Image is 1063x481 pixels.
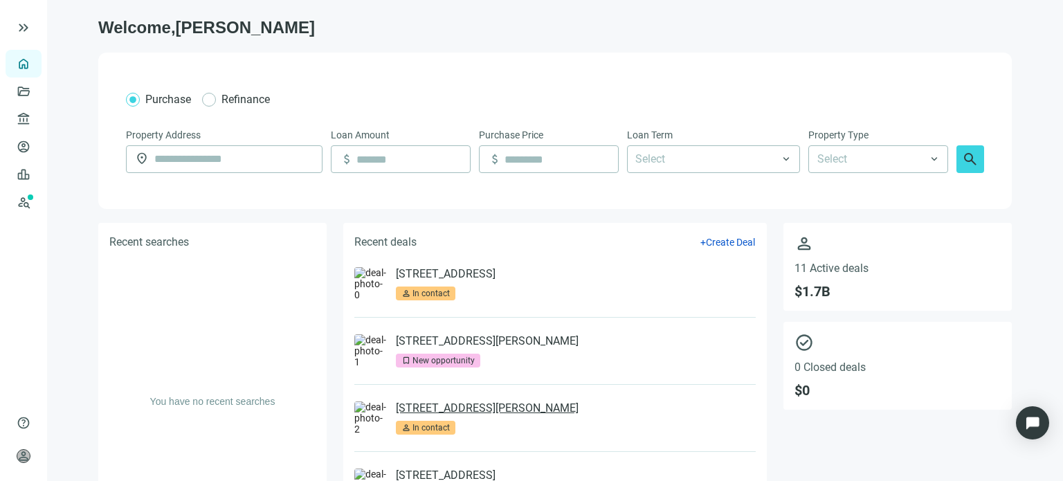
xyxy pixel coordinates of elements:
span: 11 Active deals [794,262,1001,275]
span: bookmark [401,356,411,365]
span: person [401,289,411,298]
span: $ 0 [794,382,1001,399]
img: deal-photo-1 [354,334,388,367]
span: Refinance [221,93,270,106]
span: check_circle [794,333,1001,352]
span: + [700,237,706,248]
div: New opportunity [412,354,475,367]
button: +Create Deal [700,236,756,248]
span: person [401,423,411,433]
span: Loan Amount [331,127,390,143]
a: [STREET_ADDRESS][PERSON_NAME] [396,334,579,348]
div: In contact [412,287,450,300]
button: keyboard_double_arrow_right [15,19,32,36]
h1: Welcome, [PERSON_NAME] [98,17,1012,39]
a: [STREET_ADDRESS][PERSON_NAME] [396,401,579,415]
span: account_balance [17,112,26,126]
img: deal-photo-2 [354,401,388,435]
span: help [17,416,30,430]
span: Purchase Price [479,127,543,143]
h5: Recent deals [354,234,417,251]
div: In contact [412,421,450,435]
button: search [956,145,984,173]
span: Property Type [808,127,869,143]
span: attach_money [488,152,502,166]
div: Open Intercom Messenger [1016,406,1049,439]
span: Property Address [126,127,201,143]
span: location_on [135,152,149,165]
span: Purchase [145,93,191,106]
span: $ 1.7B [794,283,1001,300]
h5: Recent searches [109,234,189,251]
span: Create Deal [706,237,755,248]
span: You have no recent searches [150,396,275,407]
span: person [794,234,1001,253]
span: 0 Closed deals [794,361,1001,374]
span: search [962,151,979,167]
img: deal-photo-0 [354,267,388,300]
a: [STREET_ADDRESS] [396,267,496,281]
span: Loan Term [627,127,673,143]
span: attach_money [340,152,354,166]
span: person [17,449,30,463]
